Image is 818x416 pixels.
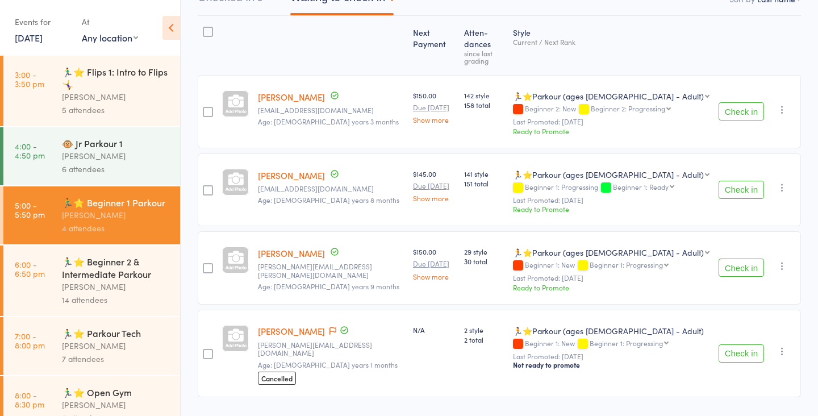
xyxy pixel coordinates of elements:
span: Age: [DEMOGRAPHIC_DATA] years 3 months [258,117,399,126]
div: $150.00 [413,247,455,280]
time: 8:00 - 8:30 pm [15,390,44,409]
div: Not ready to promote [513,360,710,369]
a: 7:00 -8:00 pm🏃‍♂️⭐ Parkour Tech[PERSON_NAME]7 attendees [3,317,180,375]
div: Beginner 1: New [513,261,710,271]
span: 30 total [464,256,504,266]
a: Show more [413,194,455,202]
div: Ready to Promote [513,126,710,136]
div: 🏃⭐Parkour (ages [DEMOGRAPHIC_DATA] - Adult) [513,169,704,180]
small: tommy.pfahler@gmail.com [258,263,404,279]
small: gartelena86@gmail.com [258,185,404,193]
button: Check in [719,344,764,363]
time: 3:00 - 3:50 pm [15,70,44,88]
div: $145.00 [413,169,455,202]
small: jamie_speck@yahoo.com [258,341,404,357]
div: [PERSON_NAME] [62,280,170,293]
div: Events for [15,13,70,31]
span: 151 total [464,178,504,188]
a: [PERSON_NAME] [258,325,325,337]
time: 7:00 - 8:00 pm [15,331,45,350]
div: Next Payment [408,21,460,70]
div: Beginner 2: New [513,105,710,114]
div: 5 attendees [62,103,170,117]
div: $150.00 [413,90,455,123]
div: Beginner 2: Progressing [591,105,665,112]
div: [PERSON_NAME] [62,398,170,411]
div: N/A [413,325,455,335]
span: 142 style [464,90,504,100]
a: [DATE] [15,31,43,44]
span: 2 style [464,325,504,335]
a: [PERSON_NAME] [258,91,325,103]
button: Check in [719,181,764,199]
div: 🏃‍♂️⭐ Open Gym [62,386,170,398]
small: Last Promoted: [DATE] [513,274,710,282]
div: [PERSON_NAME] [62,339,170,352]
time: 4:00 - 4:50 pm [15,142,45,160]
div: 🐵 Jr Parkour 1 [62,137,170,149]
small: Last Promoted: [DATE] [513,118,710,126]
small: Last Promoted: [DATE] [513,352,710,360]
span: Age: [DEMOGRAPHIC_DATA] years 1 months [258,360,398,369]
span: Cancelled [258,372,296,385]
a: 3:00 -3:50 pm🏃‍♂️⭐ Flips 1: Intro to Flips 🤸‍♀️[PERSON_NAME]5 attendees [3,56,180,126]
div: Current / Next Rank [513,38,710,45]
div: 14 attendees [62,293,170,306]
small: Due [DATE] [413,260,455,268]
div: 🏃⭐Parkour (ages [DEMOGRAPHIC_DATA] - Adult) [513,90,704,102]
div: 🏃‍♂️⭐ Parkour Tech [62,327,170,339]
div: At [82,13,138,31]
div: [PERSON_NAME] [62,149,170,163]
span: Age: [DEMOGRAPHIC_DATA] years 8 months [258,195,399,205]
div: Beginner 1: New [513,339,710,349]
a: 6:00 -6:50 pm🏃‍♂️⭐ Beginner 2 & Intermediate Parkour[PERSON_NAME]14 attendees [3,246,180,316]
div: 7 attendees [62,352,170,365]
div: Ready to Promote [513,204,710,214]
div: Ready to Promote [513,282,710,292]
div: Beginner 1: Progressing [513,183,710,193]
a: [PERSON_NAME] [258,247,325,259]
span: 2 total [464,335,504,344]
div: Beginner 1: Progressing [590,261,663,268]
div: Atten­dances [460,21,508,70]
span: 141 style [464,169,504,178]
a: Show more [413,116,455,123]
small: Due [DATE] [413,182,455,190]
span: Age: [DEMOGRAPHIC_DATA] years 9 months [258,281,399,291]
span: 29 style [464,247,504,256]
div: [PERSON_NAME] [62,209,170,222]
a: 4:00 -4:50 pm🐵 Jr Parkour 1[PERSON_NAME]6 attendees [3,127,180,185]
div: [PERSON_NAME] [62,90,170,103]
time: 6:00 - 6:50 pm [15,260,45,278]
a: [PERSON_NAME] [258,169,325,181]
button: Check in [719,259,764,277]
div: 🏃⭐Parkour (ages [DEMOGRAPHIC_DATA] - Adult) [513,247,704,258]
a: 5:00 -5:50 pm🏃‍♂️⭐ Beginner 1 Parkour[PERSON_NAME]4 attendees [3,186,180,244]
time: 5:00 - 5:50 pm [15,201,45,219]
div: 🏃⭐Parkour (ages [DEMOGRAPHIC_DATA] - Adult) [513,325,710,336]
small: Due [DATE] [413,103,455,111]
div: 🏃‍♂️⭐ Beginner 1 Parkour [62,196,170,209]
div: since last grading [464,49,504,64]
span: 158 total [464,100,504,110]
div: Style [508,21,714,70]
small: Last Promoted: [DATE] [513,196,710,204]
div: 6 attendees [62,163,170,176]
div: Beginner 1: Progressing [590,339,663,347]
small: lnzcale@gmail.com [258,106,404,114]
div: 🏃‍♂️⭐ Beginner 2 & Intermediate Parkour [62,255,170,280]
div: Beginner 1: Ready [613,183,669,190]
a: Show more [413,273,455,280]
div: 🏃‍♂️⭐ Flips 1: Intro to Flips 🤸‍♀️ [62,65,170,90]
button: Check in [719,102,764,120]
div: 4 attendees [62,222,170,235]
div: Any location [82,31,138,44]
